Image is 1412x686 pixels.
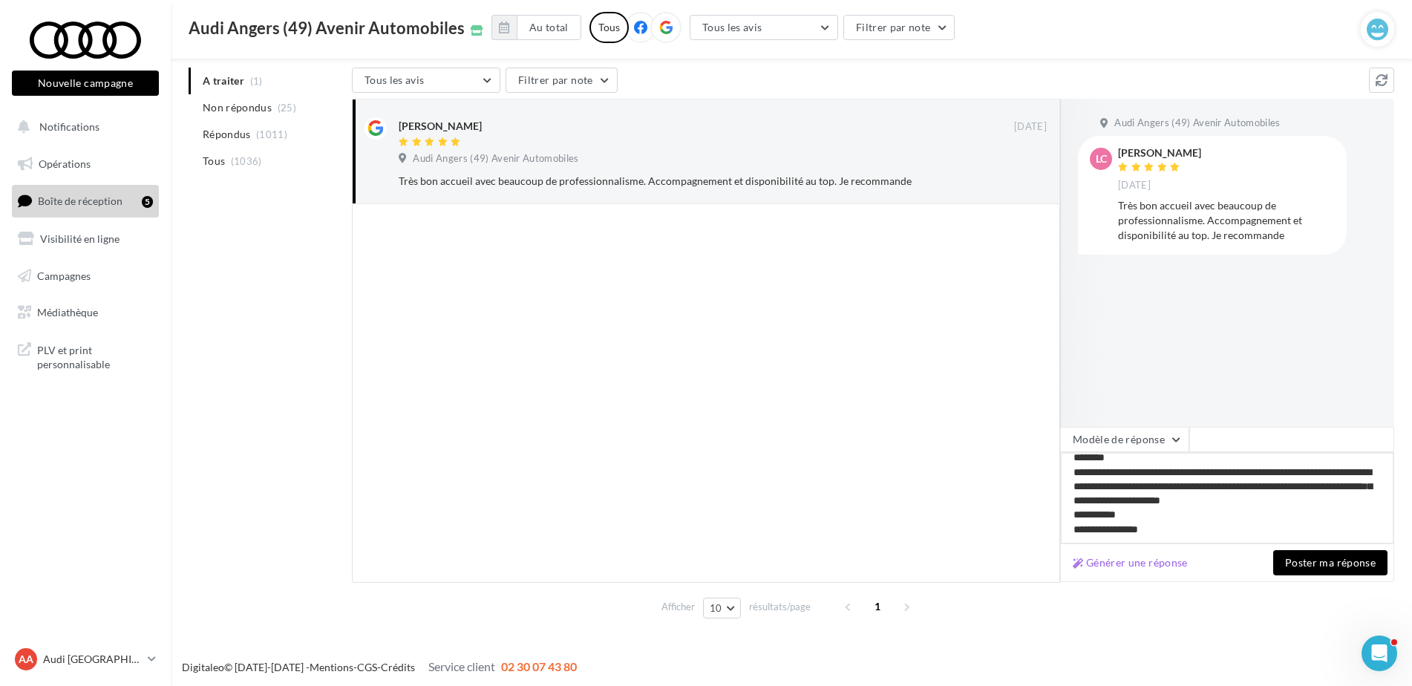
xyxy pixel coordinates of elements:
span: Opérations [39,157,91,170]
span: (1011) [256,128,287,140]
button: Au total [517,15,581,40]
span: Afficher [661,600,695,614]
span: Tous les avis [702,21,762,33]
a: Campagnes [9,261,162,292]
span: © [DATE]-[DATE] - - - [182,661,577,673]
span: Non répondus [203,100,272,115]
a: Mentions [310,661,353,673]
a: Visibilité en ligne [9,223,162,255]
span: (25) [278,102,296,114]
span: PLV et print personnalisable [37,340,153,372]
a: AA Audi [GEOGRAPHIC_DATA] [12,645,159,673]
div: [PERSON_NAME] [399,119,482,134]
span: Médiathèque [37,306,98,318]
span: Audi Angers (49) Avenir Automobiles [413,152,578,166]
span: résultats/page [749,600,811,614]
span: LC [1096,151,1107,166]
button: Tous les avis [690,15,838,40]
a: Médiathèque [9,297,162,328]
a: Boîte de réception5 [9,185,162,217]
span: Notifications [39,120,99,133]
a: Crédits [381,661,415,673]
button: Filtrer par note [843,15,955,40]
span: [DATE] [1014,120,1047,134]
button: 10 [703,598,741,618]
span: (1036) [231,155,262,167]
span: Boîte de réception [38,195,122,207]
button: Générer une réponse [1067,554,1194,572]
span: 10 [710,602,722,614]
p: Audi [GEOGRAPHIC_DATA] [43,652,142,667]
a: CGS [357,661,377,673]
span: 1 [866,595,889,618]
span: Visibilité en ligne [40,232,120,245]
span: Audi Angers (49) Avenir Automobiles [189,20,465,36]
button: Modèle de réponse [1060,427,1189,452]
span: Répondus [203,127,251,142]
button: Poster ma réponse [1273,550,1388,575]
span: Campagnes [37,269,91,281]
span: Tous [203,154,225,169]
iframe: Intercom live chat [1362,636,1397,671]
span: Audi Angers (49) Avenir Automobiles [1114,117,1280,130]
button: Au total [491,15,581,40]
span: 02 30 07 43 80 [501,659,577,673]
button: Filtrer par note [506,68,618,93]
a: Opérations [9,148,162,180]
div: Tous [589,12,629,43]
span: Tous les avis [365,73,425,86]
a: Digitaleo [182,661,224,673]
span: [DATE] [1118,179,1151,192]
div: Très bon accueil avec beaucoup de professionnalisme. Accompagnement et disponibilité au top. Je r... [399,174,950,189]
button: Notifications [9,111,156,143]
div: [PERSON_NAME] [1118,148,1201,158]
span: Service client [428,659,495,673]
span: AA [19,652,33,667]
div: Très bon accueil avec beaucoup de professionnalisme. Accompagnement et disponibilité au top. Je r... [1118,198,1335,243]
button: Tous les avis [352,68,500,93]
div: 5 [142,196,153,208]
a: PLV et print personnalisable [9,334,162,378]
button: Nouvelle campagne [12,71,159,96]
